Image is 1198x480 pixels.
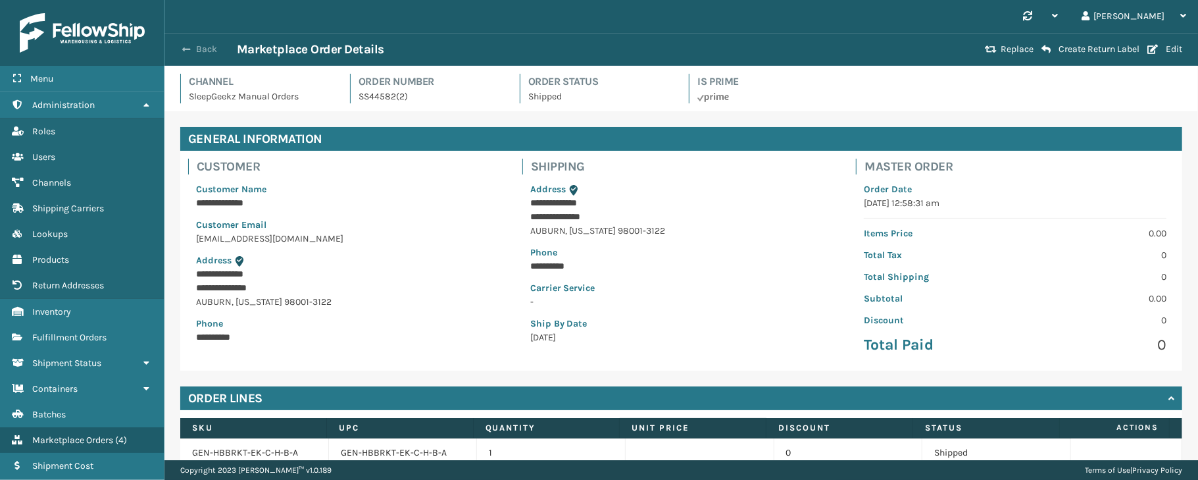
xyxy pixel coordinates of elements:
p: Total Shipping [864,270,1007,284]
h4: Is Prime [697,74,843,90]
p: Shipped [528,90,674,103]
p: 0.00 [1023,227,1166,240]
span: Address [530,184,566,195]
label: Quantity [486,422,608,434]
span: Roles [32,126,55,137]
span: Marketplace Orders [32,435,113,446]
label: UPC [339,422,461,434]
h3: Marketplace Order Details [237,41,384,57]
span: Return Addresses [32,280,104,291]
p: Discount [864,313,1007,327]
p: AUBURN , [US_STATE] 98001-3122 [196,295,499,309]
td: GEN-HBBRKT-EK-C-H-B-A [329,439,478,467]
p: Total Paid [864,335,1007,355]
span: Containers [32,383,78,394]
span: Shipment Status [32,358,101,369]
button: Replace [981,43,1037,55]
p: SleepGeekz Manual Orders [189,90,334,103]
td: 1 [477,439,626,467]
p: SS44582(2) [359,90,504,103]
h4: General Information [180,127,1182,151]
p: 0.00 [1023,292,1166,306]
i: Replace [985,45,997,54]
p: [EMAIL_ADDRESS][DOMAIN_NAME] [196,232,499,246]
td: Shipped [922,439,1071,467]
i: Create Return Label [1041,44,1051,55]
p: 0 [1023,313,1166,327]
p: [DATE] [530,331,833,344]
span: Products [32,254,69,265]
p: AUBURN , [US_STATE] 98001-3122 [530,224,833,238]
span: ( 4 ) [115,435,127,446]
td: 0 [774,439,923,467]
div: | [1085,460,1182,480]
label: Unit Price [632,422,754,434]
span: Address [196,255,232,266]
a: Privacy Policy [1132,466,1182,475]
button: Edit [1143,43,1186,55]
h4: Master Order [864,159,1174,174]
span: Lookups [32,228,68,240]
span: Menu [30,73,53,84]
p: Total Tax [864,248,1007,262]
h4: Customer [197,159,507,174]
p: Ship By Date [530,317,833,331]
p: 0 [1023,335,1166,355]
span: Shipment Cost [32,460,93,471]
label: Discount [778,422,901,434]
p: Order Date [864,182,1166,196]
a: GEN-HBBRKT-EK-C-H-B-A [192,447,298,458]
span: Fulfillment Orders [32,332,107,343]
span: Batches [32,409,66,420]
h4: Channel [189,74,334,90]
p: 0 [1023,270,1166,284]
h4: Order Lines [188,390,262,406]
p: 0 [1023,248,1166,262]
i: Edit [1147,45,1158,54]
label: Status [925,422,1047,434]
button: Create Return Label [1037,43,1143,55]
span: Inventory [32,306,71,317]
p: Subtotal [864,292,1007,306]
span: Users [32,151,55,163]
span: Shipping Carriers [32,203,104,214]
p: Phone [196,317,499,331]
h4: Order Status [528,74,674,90]
span: Channels [32,177,71,188]
img: logo [20,13,145,53]
p: [DATE] 12:58:31 am [864,196,1166,210]
span: Actions [1064,417,1166,439]
span: Administration [32,99,95,111]
p: Carrier Service [530,281,833,295]
a: Terms of Use [1085,466,1130,475]
p: Items Price [864,227,1007,240]
p: - [530,295,833,309]
h4: Order Number [359,74,504,90]
p: Customer Name [196,182,499,196]
p: Customer Email [196,218,499,232]
h4: Shipping [531,159,841,174]
label: SKU [192,422,314,434]
p: Phone [530,246,833,259]
button: Back [176,43,237,55]
p: Copyright 2023 [PERSON_NAME]™ v 1.0.189 [180,460,332,480]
